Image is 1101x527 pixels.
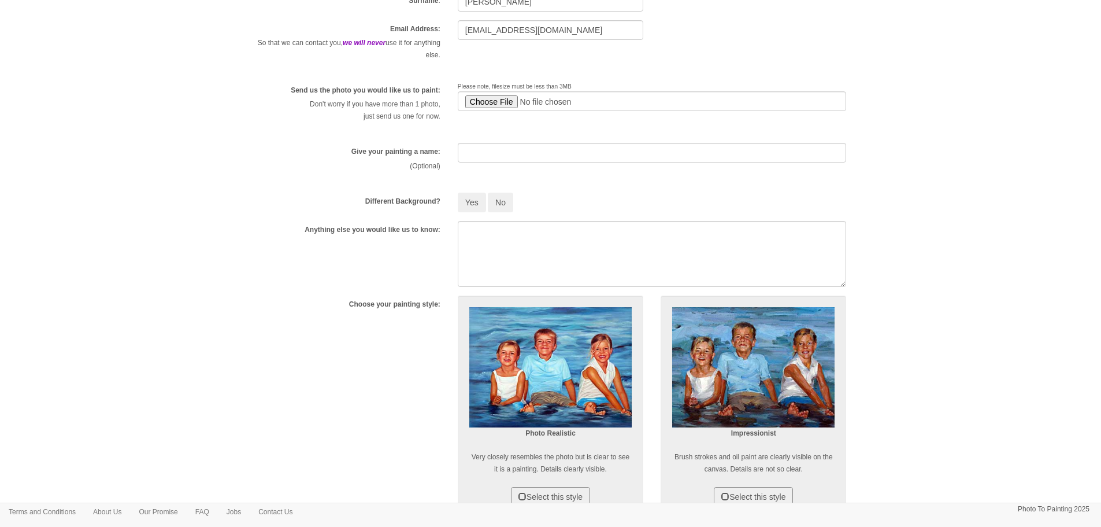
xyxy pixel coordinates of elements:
[672,451,835,476] p: Brush strokes and oil paint are clearly visible on the canvas. Details are not so clear.
[672,428,835,440] p: Impressionist
[255,37,440,61] p: So that we can contact you, use it for anything else.
[255,160,440,172] p: (Optional)
[351,147,440,157] label: Give your painting a name:
[343,39,385,47] em: we will never
[469,307,632,428] img: Realism
[488,193,513,212] button: No
[511,487,590,507] button: Select this style
[469,451,632,476] p: Very closely resembles the photo but is clear to see it is a painting. Details clearly visible.
[187,503,218,521] a: FAQ
[469,428,632,440] p: Photo Realistic
[218,503,250,521] a: Jobs
[130,503,186,521] a: Our Promise
[458,193,486,212] button: Yes
[365,197,440,207] label: Different Background?
[250,503,301,521] a: Contact Us
[255,98,440,123] p: Don't worry if you have more than 1 photo, just send us one for now.
[305,225,440,235] label: Anything else you would like us to know:
[672,307,835,428] img: Impressionist
[714,487,793,507] button: Select this style
[390,24,440,34] label: Email Address:
[291,86,440,95] label: Send us the photo you would like us to paint:
[349,300,440,309] label: Choose your painting style:
[1018,503,1089,515] p: Photo To Painting 2025
[84,503,130,521] a: About Us
[458,83,572,90] span: Please note, filesize must be less than 3MB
